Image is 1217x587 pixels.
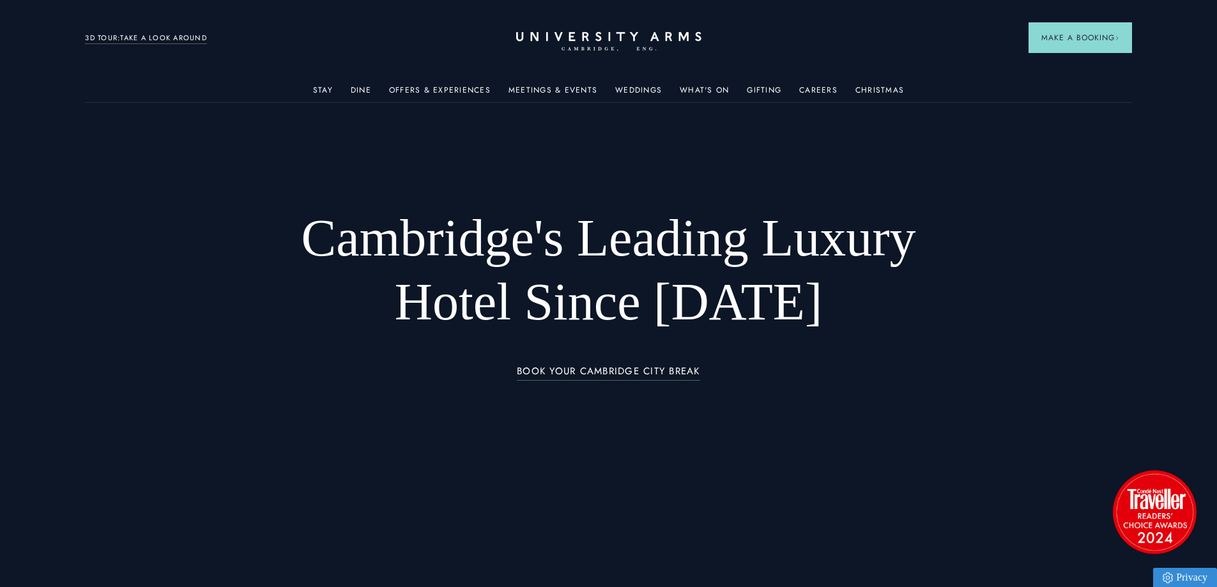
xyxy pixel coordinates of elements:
[1106,464,1202,560] img: image-2524eff8f0c5d55edbf694693304c4387916dea5-1501x1501-png
[1163,572,1173,583] img: Privacy
[1041,32,1119,43] span: Make a Booking
[351,86,371,102] a: Dine
[1115,36,1119,40] img: Arrow icon
[313,86,333,102] a: Stay
[268,206,949,334] h1: Cambridge's Leading Luxury Hotel Since [DATE]
[516,32,701,52] a: Home
[615,86,662,102] a: Weddings
[389,86,491,102] a: Offers & Experiences
[1153,568,1217,587] a: Privacy
[509,86,597,102] a: Meetings & Events
[747,86,781,102] a: Gifting
[85,33,207,44] a: 3D TOUR:TAKE A LOOK AROUND
[799,86,838,102] a: Careers
[855,86,904,102] a: Christmas
[680,86,729,102] a: What's On
[517,366,700,381] a: BOOK YOUR CAMBRIDGE CITY BREAK
[1029,22,1132,53] button: Make a BookingArrow icon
